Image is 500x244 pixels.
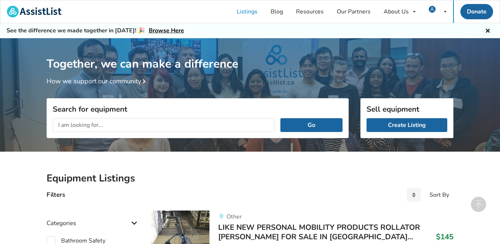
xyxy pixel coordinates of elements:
div: Categories [47,205,140,231]
a: Listings [230,0,264,23]
a: Blog [264,0,289,23]
img: user icon [429,6,436,13]
a: Donate [460,4,493,19]
a: Our Partners [330,0,377,23]
h1: Together, we can make a difference [47,38,453,71]
button: Go [280,118,343,132]
h3: Search for equipment [53,104,343,114]
span: Other [227,213,242,221]
h4: Filters [47,191,65,199]
h3: Sell equipment [367,104,447,114]
a: Create Listing [367,118,447,132]
span: LIKE NEW PERSONAL MOBILITY PRODUCTS ROLLATOR [PERSON_NAME] FOR SALE IN [GEOGRAPHIC_DATA]... [218,222,420,242]
h2: Equipment Listings [47,172,453,185]
img: assistlist-logo [7,6,61,17]
a: Resources [289,0,330,23]
div: Sort By [429,192,449,198]
a: Browse Here [149,27,184,35]
div: About Us [384,9,409,15]
h3: $145 [436,232,453,241]
a: How we support our community [47,77,148,85]
input: I am looking for... [53,118,275,132]
h5: See the difference we made together in [DATE]! 🎉 [7,27,184,35]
